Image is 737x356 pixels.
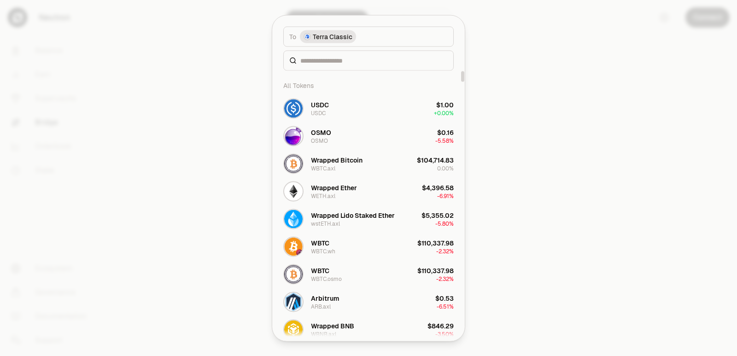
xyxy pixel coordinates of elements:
div: $846.29 [427,321,454,330]
span: -5.80% [435,220,454,227]
div: wstETH.axl [311,220,340,227]
div: WBNB.axl [311,330,336,338]
div: $104,714.83 [417,155,454,164]
div: $0.16 [437,128,454,137]
div: USDC [311,100,329,109]
div: WETH.axl [311,192,335,199]
button: USDC LogoUSDCUSDC$1.00+0.00% [278,94,459,122]
button: wstETH.axl LogoWrapped Lido Staked EtherwstETH.axl$5,355.02-5.80% [278,205,459,233]
button: ToTerra Classic LogoTerra Classic [283,26,454,47]
img: WETH.axl Logo [284,182,303,200]
button: WBNB.axl LogoWrapped BNBWBNB.axl$846.29-3.50% [278,315,459,343]
img: wstETH.axl Logo [284,210,303,228]
span: + 0.00% [434,109,454,117]
div: WBTC.axl [311,164,335,172]
span: -3.50% [435,330,454,338]
button: WETH.axl LogoWrapped EtherWETH.axl$4,396.58-6.91% [278,177,459,205]
div: USDC [311,109,326,117]
div: $0.53 [435,293,454,303]
img: ARB.axl Logo [284,292,303,311]
div: $110,337.98 [417,238,454,247]
span: 0.00% [437,164,454,172]
div: $5,355.02 [421,210,454,220]
span: -2.32% [436,247,454,255]
div: $110,337.98 [417,266,454,275]
div: WBTC.wh [311,247,335,255]
button: ARB.axl LogoArbitrumARB.axl$0.53-6.51% [278,288,459,315]
img: Terra Classic Logo [304,33,311,40]
div: All Tokens [278,76,459,94]
div: OSMO [311,137,328,144]
span: To [289,32,296,41]
div: WBTC [311,266,329,275]
div: WBTC.osmo [311,275,342,282]
div: WBTC [311,238,329,247]
div: OSMO [311,128,331,137]
div: $1.00 [436,100,454,109]
span: -6.91% [437,192,454,199]
span: -5.58% [435,137,454,144]
img: WBTC.wh Logo [284,237,303,256]
div: ARB.axl [311,303,331,310]
img: WBNB.axl Logo [284,320,303,338]
button: WBTC.wh LogoWBTCWBTC.wh$110,337.98-2.32% [278,233,459,260]
button: WBTC.axl LogoWrapped BitcoinWBTC.axl$104,714.830.00% [278,150,459,177]
button: OSMO LogoOSMOOSMO$0.16-5.58% [278,122,459,150]
img: USDC Logo [284,99,303,117]
span: -6.51% [437,303,454,310]
div: Wrapped BNB [311,321,354,330]
div: $4,396.58 [422,183,454,192]
button: WBTC.osmo LogoWBTCWBTC.osmo$110,337.98-2.32% [278,260,459,288]
div: Wrapped Lido Staked Ether [311,210,395,220]
img: OSMO Logo [284,127,303,145]
img: WBTC.osmo Logo [284,265,303,283]
span: -2.32% [436,275,454,282]
img: WBTC.axl Logo [284,154,303,173]
div: Arbitrum [311,293,339,303]
div: Wrapped Ether [311,183,357,192]
span: Terra Classic [313,32,352,41]
div: Wrapped Bitcoin [311,155,363,164]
